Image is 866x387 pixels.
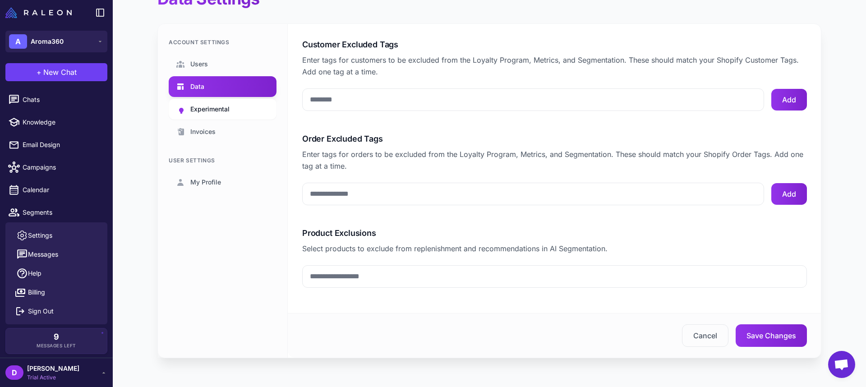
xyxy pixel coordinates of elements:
[5,7,75,18] a: Raleon Logo
[302,54,807,78] p: Enter tags for customers to be excluded from the Loyalty Program, Metrics, and Segmentation. Thes...
[190,177,221,187] span: My Profile
[302,227,807,239] label: Product Exclusions
[43,67,77,78] span: New Chat
[9,264,104,283] a: Help
[23,162,102,172] span: Campaigns
[23,185,102,195] span: Calendar
[169,76,276,97] a: Data
[190,59,208,69] span: Users
[4,180,109,199] a: Calendar
[302,133,807,145] label: Order Excluded Tags
[27,373,79,382] span: Trial Active
[190,82,204,92] span: Data
[27,364,79,373] span: [PERSON_NAME]
[28,249,58,259] span: Messages
[31,37,64,46] span: Aroma360
[169,157,276,165] div: User Settings
[771,89,807,111] button: Add
[23,95,102,105] span: Chats
[28,230,52,240] span: Settings
[54,333,59,341] span: 9
[5,7,72,18] img: Raleon Logo
[190,104,230,114] span: Experimental
[4,135,109,154] a: Email Design
[4,113,109,132] a: Knowledge
[169,172,276,193] a: My Profile
[9,245,104,264] button: Messages
[4,90,109,109] a: Chats
[169,121,276,142] a: Invoices
[28,306,54,316] span: Sign Out
[28,268,41,278] span: Help
[169,38,276,46] div: Account Settings
[302,38,807,51] label: Customer Excluded Tags
[828,351,855,378] div: Open chat
[5,31,107,52] button: AAroma360
[9,34,27,49] div: A
[9,302,104,321] button: Sign Out
[4,203,109,222] a: Segments
[23,117,102,127] span: Knowledge
[302,243,807,254] p: Select products to exclude from replenishment and recommendations in AI Segmentation.
[5,63,107,81] button: +New Chat
[28,287,45,297] span: Billing
[37,67,41,78] span: +
[169,99,276,120] a: Experimental
[682,324,728,347] button: Cancel
[302,148,807,172] p: Enter tags for orders to be excluded from the Loyalty Program, Metrics, and Segmentation. These s...
[771,183,807,205] button: Add
[736,324,807,347] button: Save Changes
[4,158,109,177] a: Campaigns
[23,140,102,150] span: Email Design
[23,207,102,217] span: Segments
[169,54,276,74] a: Users
[37,342,76,349] span: Messages Left
[5,365,23,380] div: D
[190,127,216,137] span: Invoices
